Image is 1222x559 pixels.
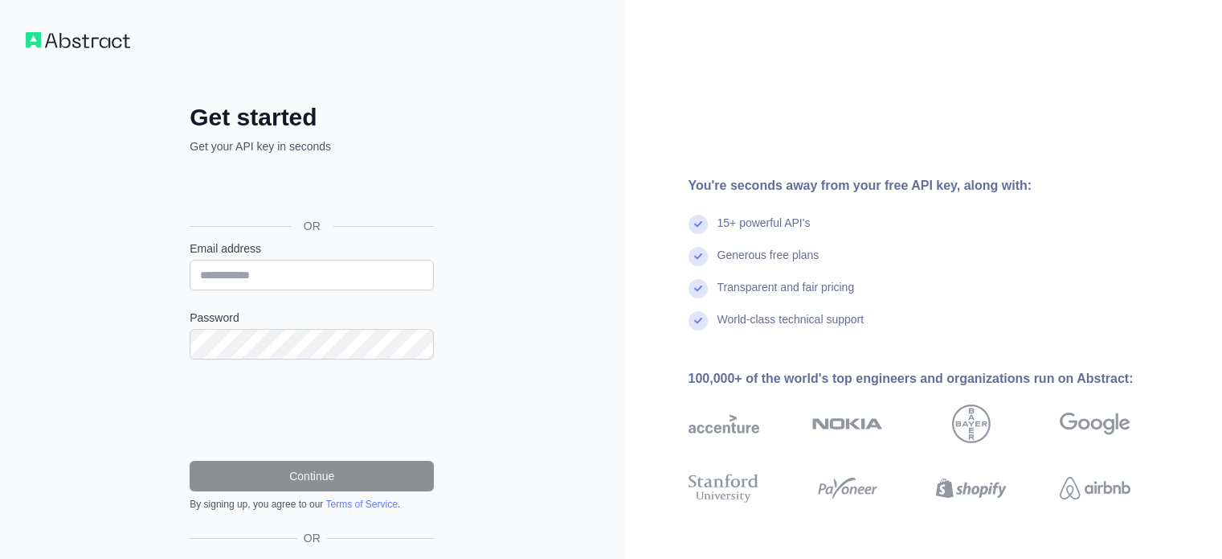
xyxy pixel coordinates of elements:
img: check mark [689,279,708,298]
img: airbnb [1060,471,1130,506]
div: 100,000+ of the world's top engineers and organizations run on Abstract: [689,369,1182,388]
img: google [1060,405,1130,443]
div: By signing up, you agree to our . [190,498,434,511]
iframe: Sign in with Google Button [182,172,439,208]
img: check mark [689,311,708,331]
p: Get your API key in seconds [190,138,434,154]
button: Continue [190,461,434,491]
h2: Get started [190,103,434,132]
div: World-class technical support [717,311,864,343]
div: Transparent and fair pricing [717,279,855,311]
img: stanford university [689,471,759,506]
div: You're seconds away from your free API key, along with: [689,176,1182,195]
div: Generous free plans [717,247,819,279]
img: payoneer [812,471,883,506]
img: shopify [936,471,1007,506]
img: accenture [689,405,759,443]
a: Terms of Service [325,499,397,510]
img: nokia [812,405,883,443]
label: Email address [190,240,434,257]
img: check mark [689,247,708,266]
label: Password [190,310,434,326]
img: bayer [952,405,991,443]
div: 15+ powerful API's [717,215,811,247]
img: Workflow [26,32,130,48]
span: OR [291,218,333,234]
span: OR [297,530,327,546]
img: check mark [689,215,708,234]
iframe: reCAPTCHA [190,379,434,442]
